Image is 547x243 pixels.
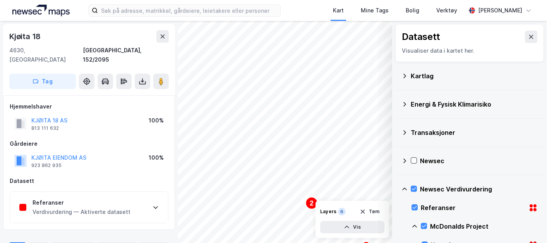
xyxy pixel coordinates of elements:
[420,156,538,165] div: Newsec
[333,6,344,15] div: Kart
[402,46,537,55] div: Visualiser data i kartet her.
[430,222,538,231] div: McDonalds Project
[338,208,346,215] div: 6
[31,162,62,169] div: 923 862 935
[406,6,419,15] div: Bolig
[361,6,389,15] div: Mine Tags
[310,200,314,207] text: 2
[355,205,384,218] button: Tøm
[436,6,457,15] div: Verktøy
[149,153,164,162] div: 100%
[9,74,76,89] button: Tag
[31,125,59,131] div: 813 111 632
[421,203,525,212] div: Referanser
[305,197,318,209] div: Map marker
[33,198,130,207] div: Referanser
[12,5,70,16] img: logo.a4113a55bc3d86da70a041830d287a7e.svg
[402,31,440,43] div: Datasett
[478,6,522,15] div: [PERSON_NAME]
[411,128,538,137] div: Transaksjoner
[10,102,168,111] div: Hjemmelshaver
[98,5,280,16] input: Søk på adresse, matrikkel, gårdeiere, leietakere eller personer
[9,46,83,64] div: 4630, [GEOGRAPHIC_DATA]
[508,206,547,243] iframe: Chat Widget
[149,116,164,125] div: 100%
[83,46,169,64] div: [GEOGRAPHIC_DATA], 152/2095
[320,221,384,233] button: Vis
[420,184,538,194] div: Newsec Verdivurdering
[411,100,538,109] div: Energi & Fysisk Klimarisiko
[10,139,168,148] div: Gårdeiere
[508,206,547,243] div: Kontrollprogram for chat
[320,209,336,215] div: Layers
[33,207,130,217] div: Verdivurdering — Aktiverte datasett
[9,30,42,43] div: Kjøita 18
[10,176,168,186] div: Datasett
[411,71,538,81] div: Kartlag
